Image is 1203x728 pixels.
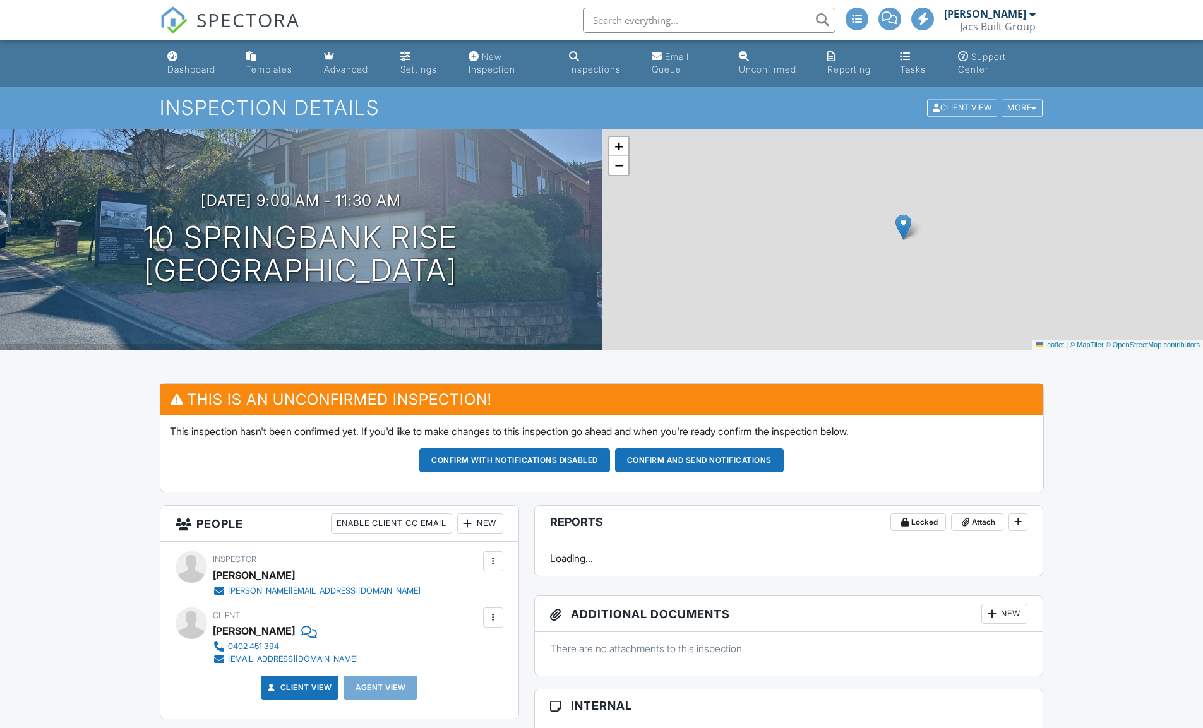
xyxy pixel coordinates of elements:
[167,64,215,75] div: Dashboard
[734,45,812,81] a: Unconfirmed
[900,64,926,75] div: Tasks
[927,100,997,117] div: Client View
[895,214,911,240] img: Marker
[400,64,437,75] div: Settings
[926,102,1000,112] a: Client View
[213,621,295,640] div: [PERSON_NAME]
[213,611,240,620] span: Client
[647,45,724,81] a: Email Queue
[170,424,1034,438] p: This inspection hasn't been confirmed yet. If you'd like to make changes to this inspection go ah...
[241,45,309,81] a: Templates
[652,51,689,75] div: Email Queue
[228,641,279,652] div: 0402 451 394
[1002,100,1043,117] div: More
[958,51,1006,75] div: Support Center
[160,17,300,44] a: SPECTORA
[213,653,358,665] a: [EMAIL_ADDRESS][DOMAIN_NAME]
[160,97,1044,119] h1: Inspection Details
[265,681,332,694] a: Client View
[419,448,610,472] button: Confirm with notifications disabled
[162,45,232,81] a: Dashboard
[569,64,621,75] div: Inspections
[1070,341,1104,349] a: © MapTiler
[201,192,401,209] h3: [DATE] 9:00 am - 11:30 am
[324,64,368,75] div: Advanced
[1066,341,1068,349] span: |
[614,138,623,154] span: +
[827,64,871,75] div: Reporting
[1036,341,1064,349] a: Leaflet
[457,513,503,534] div: New
[739,64,796,75] div: Unconfirmed
[609,156,628,175] a: Zoom out
[160,506,518,542] h3: People
[583,8,835,33] input: Search everything...
[464,45,553,81] a: New Inspection
[895,45,943,81] a: Tasks
[960,20,1036,33] div: Jacs Built Group
[944,8,1026,20] div: [PERSON_NAME]
[246,64,292,75] div: Templates
[143,221,458,288] h1: 10 Springbank Rise [GEOGRAPHIC_DATA]
[319,45,386,81] a: Advanced
[213,640,358,653] a: 0402 451 394
[615,448,784,472] button: Confirm and send notifications
[1106,341,1200,349] a: © OpenStreetMap contributors
[609,137,628,156] a: Zoom in
[213,585,421,597] a: [PERSON_NAME][EMAIL_ADDRESS][DOMAIN_NAME]
[395,45,453,81] a: Settings
[228,586,421,596] div: [PERSON_NAME][EMAIL_ADDRESS][DOMAIN_NAME]
[331,513,452,534] div: Enable Client CC Email
[228,654,358,664] div: [EMAIL_ADDRESS][DOMAIN_NAME]
[196,6,300,33] span: SPECTORA
[213,566,295,585] div: [PERSON_NAME]
[535,596,1043,632] h3: Additional Documents
[981,604,1027,624] div: New
[213,554,256,564] span: Inspector
[953,45,1041,81] a: Support Center
[550,641,1028,655] p: There are no attachments to this inspection.
[614,157,623,173] span: −
[160,384,1043,415] h3: This is an Unconfirmed Inspection!
[822,45,885,81] a: Reporting
[564,45,637,81] a: Inspections
[535,689,1043,722] h3: Internal
[469,51,515,75] div: New Inspection
[160,6,188,34] img: The Best Home Inspection Software - Spectora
